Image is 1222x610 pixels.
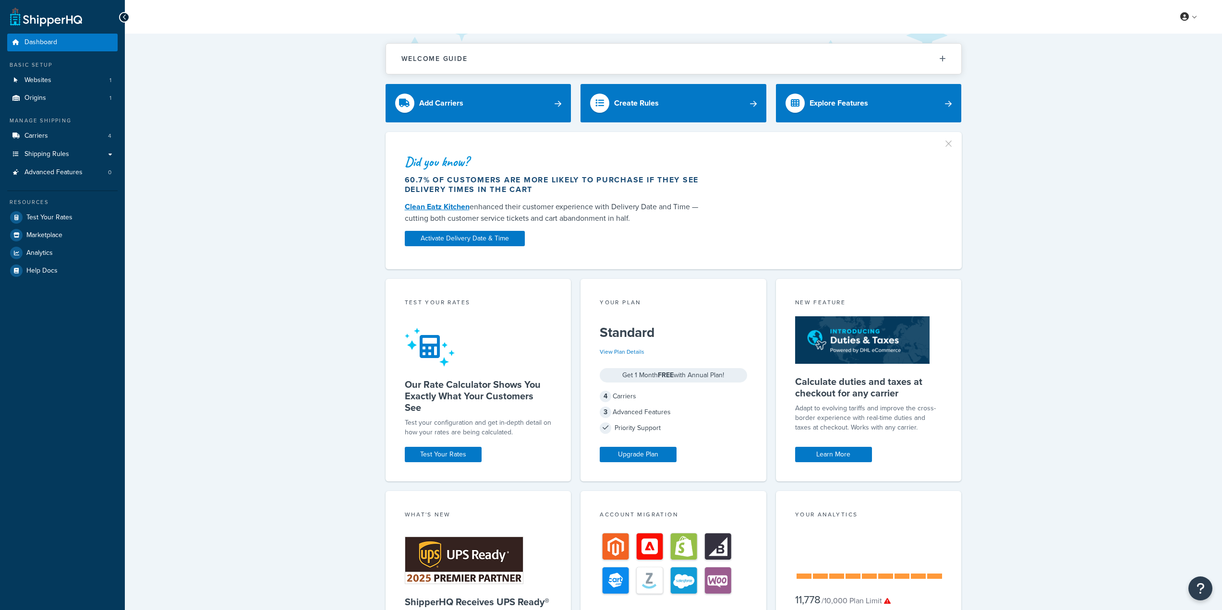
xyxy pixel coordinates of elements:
a: Carriers4 [7,127,118,145]
span: Carriers [24,132,48,140]
button: Open Resource Center [1188,576,1212,600]
div: Priority Support [600,421,747,435]
a: Explore Features [776,84,962,122]
span: 1 [109,94,111,102]
div: Account Migration [600,510,747,521]
div: Create Rules [614,96,659,110]
a: Test Your Rates [7,209,118,226]
a: Marketplace [7,227,118,244]
a: Shipping Rules [7,145,118,163]
div: Manage Shipping [7,117,118,125]
span: 4 [600,391,611,402]
div: Test your configuration and get in-depth detail on how your rates are being calculated. [405,418,552,437]
div: Test your rates [405,298,552,309]
h5: Standard [600,325,747,340]
button: Welcome Guide [386,44,961,74]
a: Analytics [7,244,118,262]
small: / 10,000 Plan Limit [822,595,891,606]
a: Clean Eatz Kitchen [405,201,470,212]
div: 60.7% of customers are more likely to purchase if they see delivery times in the cart [405,175,708,194]
li: Carriers [7,127,118,145]
span: 4 [108,132,111,140]
div: enhanced their customer experience with Delivery Date and Time — cutting both customer service ti... [405,201,708,224]
span: 0 [108,168,111,177]
a: Add Carriers [386,84,571,122]
a: Websites1 [7,72,118,89]
li: Origins [7,89,118,107]
div: Get 1 Month with Annual Plan! [600,368,747,383]
li: Advanced Features [7,164,118,181]
span: Analytics [26,249,53,257]
div: Advanced Features [600,406,747,419]
div: Did you know? [405,155,708,168]
span: Websites [24,76,51,84]
div: Basic Setup [7,61,118,69]
h2: Welcome Guide [401,55,468,62]
strong: FREE [658,370,674,380]
span: 3 [600,407,611,418]
div: Resources [7,198,118,206]
div: Carriers [600,390,747,403]
h5: Our Rate Calculator Shows You Exactly What Your Customers See [405,379,552,413]
p: Adapt to evolving tariffs and improve the cross-border experience with real-time duties and taxes... [795,404,943,432]
span: Advanced Features [24,168,83,177]
a: Help Docs [7,262,118,279]
div: Explore Features [810,96,868,110]
a: Learn More [795,447,872,462]
a: Upgrade Plan [600,447,677,462]
a: Dashboard [7,34,118,51]
span: 1 [109,76,111,84]
div: Your Plan [600,298,747,309]
span: Shipping Rules [24,150,69,158]
div: Add Carriers [419,96,463,110]
span: Origins [24,94,46,102]
div: What's New [405,510,552,521]
div: Your Analytics [795,510,943,521]
a: Activate Delivery Date & Time [405,231,525,246]
a: View Plan Details [600,347,644,356]
a: Test Your Rates [405,447,482,462]
span: Dashboard [24,38,57,47]
a: Create Rules [581,84,766,122]
span: Test Your Rates [26,214,73,222]
span: Help Docs [26,267,58,275]
div: New Feature [795,298,943,309]
h5: Calculate duties and taxes at checkout for any carrier [795,376,943,399]
a: Advanced Features0 [7,164,118,181]
a: Origins1 [7,89,118,107]
span: Marketplace [26,231,62,239]
li: Websites [7,72,118,89]
span: 11,778 [795,592,821,608]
